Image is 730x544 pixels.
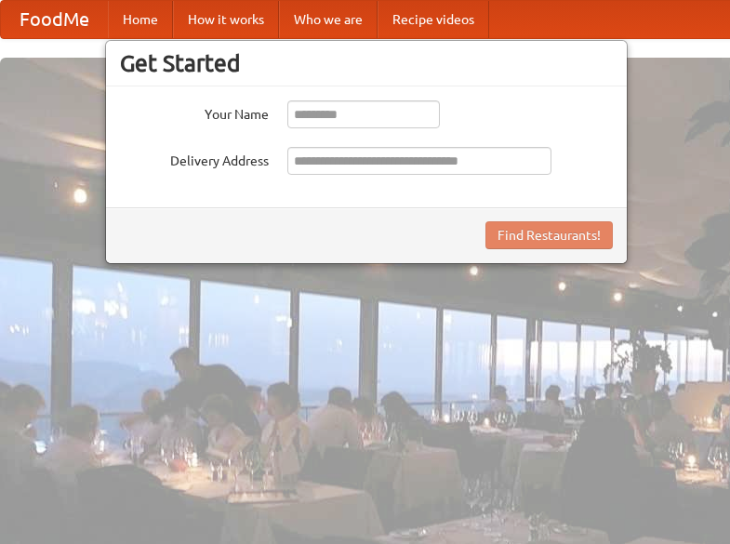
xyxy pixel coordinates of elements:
[378,1,489,38] a: Recipe videos
[279,1,378,38] a: Who we are
[120,100,269,124] label: Your Name
[485,221,613,249] button: Find Restaurants!
[1,1,108,38] a: FoodMe
[120,49,613,77] h3: Get Started
[108,1,173,38] a: Home
[173,1,279,38] a: How it works
[120,147,269,170] label: Delivery Address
